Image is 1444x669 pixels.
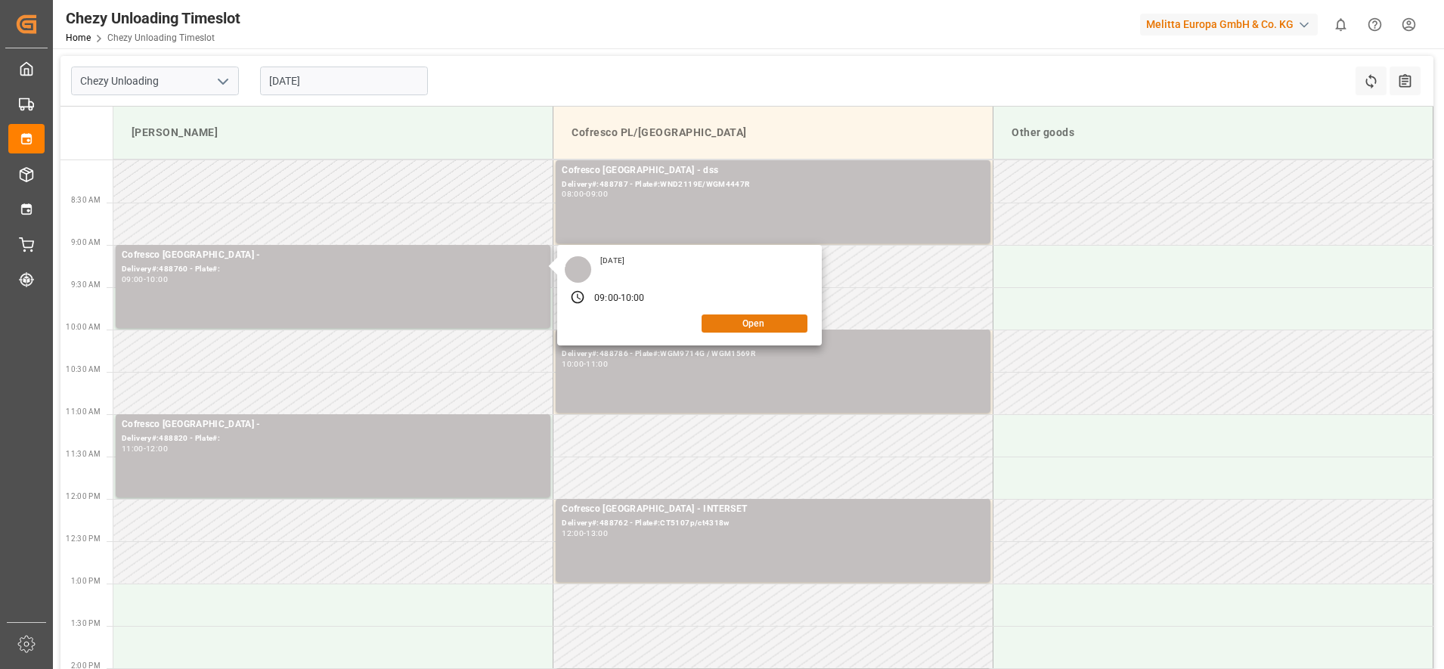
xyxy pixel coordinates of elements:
span: 8:30 AM [71,196,101,204]
div: Delivery#:488760 - Plate#: [122,263,544,276]
div: 11:00 [586,361,608,367]
div: 10:00 [146,276,168,283]
div: 09:00 [122,276,144,283]
div: Delivery#:488787 - Plate#:WND2119E/WGM4447R [562,178,984,191]
span: 1:00 PM [71,577,101,585]
span: 1:30 PM [71,619,101,627]
div: 11:00 [122,445,144,452]
div: - [584,361,586,367]
div: Delivery#:488762 - Plate#:CT5107p/ct4318w [562,517,984,530]
span: 10:30 AM [66,365,101,373]
div: - [584,190,586,197]
div: [PERSON_NAME] [125,119,541,147]
div: Chezy Unloading Timeslot [66,7,240,29]
div: 10:00 [562,361,584,367]
div: Melitta Europa GmbH & Co. KG [1140,14,1318,36]
div: Other goods [1006,119,1421,147]
button: Open [702,314,807,333]
div: Cofresco PL/[GEOGRAPHIC_DATA] [566,119,981,147]
span: 10:00 AM [66,323,101,331]
div: Cofresco [GEOGRAPHIC_DATA] - [122,248,544,263]
span: 12:00 PM [66,492,101,500]
div: 12:00 [146,445,168,452]
span: 11:30 AM [66,450,101,458]
div: Cofresco [GEOGRAPHIC_DATA] - [122,417,544,432]
div: - [144,276,146,283]
button: open menu [211,70,234,93]
span: 11:00 AM [66,407,101,416]
button: Help Center [1358,8,1392,42]
div: [DATE] [595,256,630,266]
div: 09:00 [594,292,618,305]
div: Delivery#:488820 - Plate#: [122,432,544,445]
div: - [144,445,146,452]
div: 09:00 [586,190,608,197]
div: - [584,530,586,537]
input: DD.MM.YYYY [260,67,428,95]
div: Delivery#:488786 - Plate#:WGM9714G / WGM1569R [562,348,984,361]
div: 13:00 [586,530,608,537]
span: 9:00 AM [71,238,101,246]
span: 12:30 PM [66,534,101,543]
div: Cofresco [GEOGRAPHIC_DATA] - dss [562,163,984,178]
input: Type to search/select [71,67,239,95]
div: 12:00 [562,530,584,537]
button: show 0 new notifications [1324,8,1358,42]
div: 08:00 [562,190,584,197]
div: - [618,292,621,305]
a: Home [66,33,91,43]
span: 9:30 AM [71,280,101,289]
div: Cofresco [GEOGRAPHIC_DATA] - INTERSET [562,502,984,517]
div: 10:00 [621,292,645,305]
button: Melitta Europa GmbH & Co. KG [1140,10,1324,39]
